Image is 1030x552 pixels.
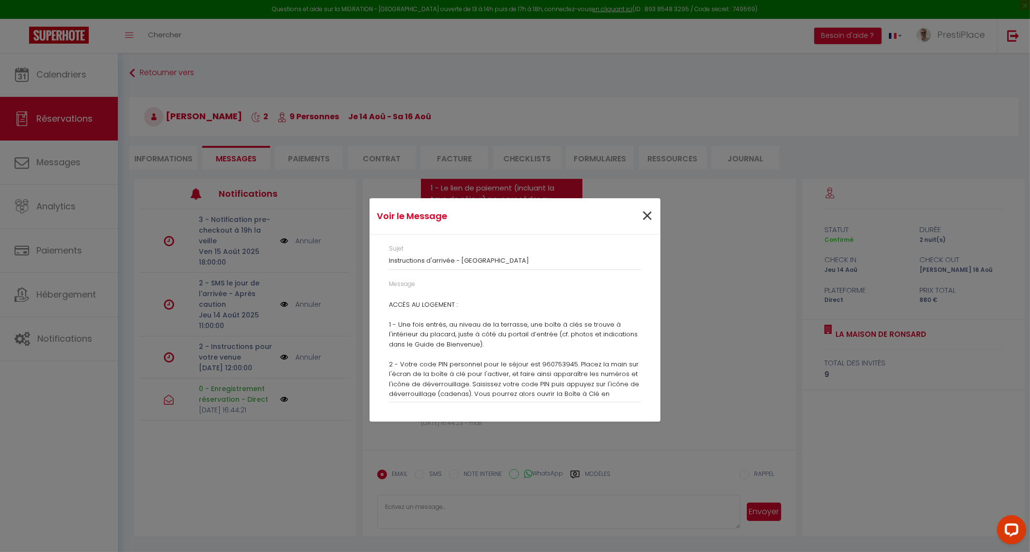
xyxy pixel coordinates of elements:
[389,257,641,265] h3: Instructions d'arrivée - [GEOGRAPHIC_DATA]
[989,511,1030,552] iframe: LiveChat chat widget
[377,209,557,223] h4: Voir le Message
[389,244,403,253] label: Sujet
[641,206,653,227] button: Close
[389,280,415,289] label: Message
[641,202,653,231] span: ×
